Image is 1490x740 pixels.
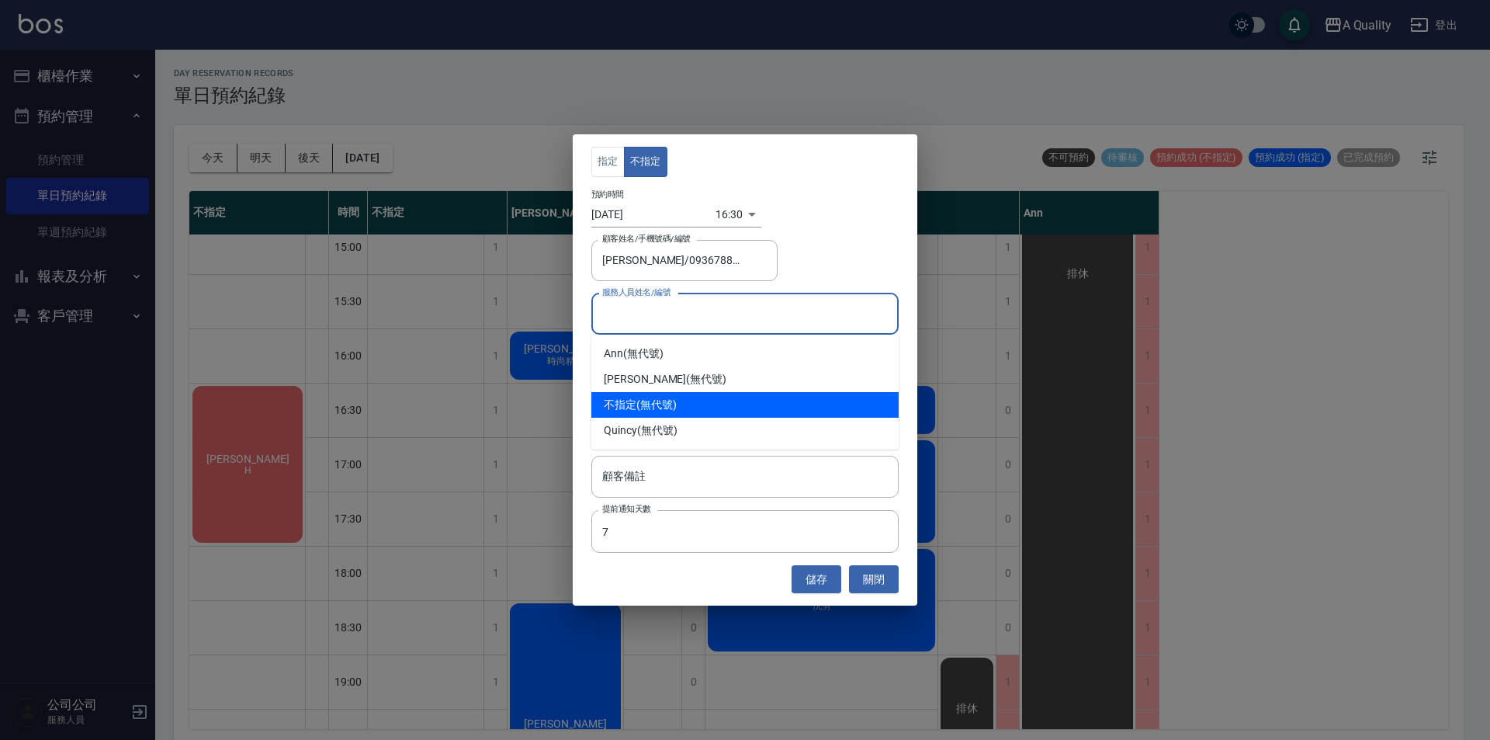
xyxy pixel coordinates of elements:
[604,422,637,439] span: Quincy
[591,367,899,392] div: (無代號)
[602,287,670,298] label: 服務人員姓名/編號
[792,565,841,594] button: 儲存
[591,418,899,443] div: (無代號)
[624,147,667,177] button: 不指定
[604,397,636,413] span: 不指定
[591,202,716,228] input: Choose date, selected date is 2025-08-14
[591,392,899,418] div: (無代號)
[604,346,623,362] span: Ann
[591,147,625,177] button: 指定
[602,233,691,245] label: 顧客姓名/手機號碼/編號
[716,202,743,228] div: 16:30
[602,503,651,515] label: 提前通知天數
[849,565,899,594] button: 關閉
[604,371,686,387] span: [PERSON_NAME]
[591,341,899,367] div: (無代號)
[591,188,624,200] label: 預約時間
